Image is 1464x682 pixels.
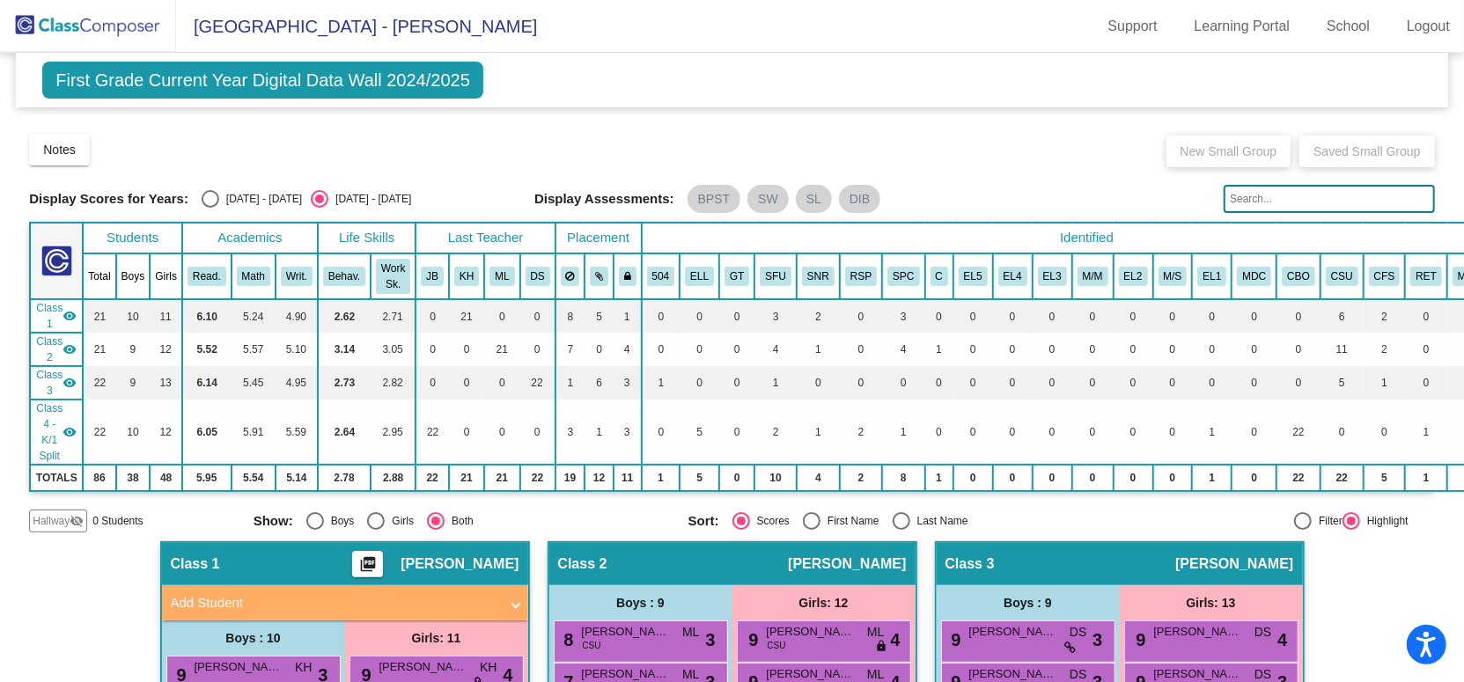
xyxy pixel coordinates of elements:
button: Print Students Details [352,551,383,577]
td: 3 [882,299,924,333]
button: Work Sk. [376,259,410,294]
th: Gifted and Talented [719,253,754,299]
mat-icon: picture_as_pdf [357,555,379,580]
td: 0 [953,299,993,333]
a: School [1313,12,1384,40]
a: Logout [1393,12,1464,40]
td: 22 [416,400,449,465]
button: ML [489,267,514,286]
td: 5.52 [182,333,232,366]
td: 48 [150,465,182,491]
td: 0 [925,400,953,465]
td: 0 [1405,299,1447,333]
td: 9 [116,366,151,400]
td: 0 [1114,366,1153,400]
td: 10 [116,400,151,465]
td: Kristin Hart - No Class Name [30,299,83,333]
td: 5.10 [276,333,318,366]
button: Writ. [281,267,313,286]
div: First Name [820,513,879,529]
td: 0 [719,333,754,366]
td: 4 [614,333,642,366]
td: 0 [925,366,953,400]
mat-panel-title: Add Student [171,593,498,613]
th: Mild Moderate SDC [1072,253,1114,299]
td: 0 [719,366,754,400]
td: 1 [882,400,924,465]
button: RET [1410,267,1442,286]
td: 21 [449,465,484,491]
td: 22 [83,366,115,400]
td: 1 [797,333,840,366]
td: 5.24 [232,299,276,333]
button: EL1 [1197,267,1226,286]
mat-chip: DIB [839,185,880,213]
td: 1 [585,400,614,465]
td: 5 [1321,366,1364,400]
td: 11 [614,465,642,491]
td: 0 [882,366,924,400]
span: Class 3 [36,367,63,399]
div: Last Name [910,513,968,529]
th: Keep with teacher [614,253,642,299]
div: Filter [1312,513,1343,529]
td: 2.62 [318,299,371,333]
th: Academics [182,223,318,253]
td: 5 [680,400,719,465]
span: Class 4 - K/1 Split [36,400,63,464]
td: 0 [840,299,882,333]
button: 504 [647,267,675,286]
div: Scores [750,513,790,529]
td: 21 [484,333,519,366]
button: M/M [1078,267,1108,286]
td: Jennifer Bacio - No Class Name [30,400,83,465]
td: 0 [953,333,993,366]
td: 19 [555,465,585,491]
td: 11 [150,299,182,333]
td: 0 [953,366,993,400]
th: Total [83,253,115,299]
td: 1 [925,465,953,491]
td: 5.54 [232,465,276,491]
td: 2 [840,400,882,465]
td: 2.88 [371,465,416,491]
button: DS [526,267,550,286]
th: ELD 4 Early Advanced [993,253,1033,299]
button: C [931,267,948,286]
th: Keep away students [555,253,585,299]
td: 0 [1364,400,1406,465]
td: 0 [449,333,484,366]
td: 4 [754,333,797,366]
th: Major Discipline Concern [1232,253,1276,299]
div: Both [445,513,474,529]
td: 0 [1033,400,1072,465]
td: 0 [719,400,754,465]
td: 0 [953,400,993,465]
td: 12 [150,400,182,465]
td: 3 [614,366,642,400]
th: Students [83,223,182,253]
td: 1 [1405,465,1447,491]
td: 22 [520,465,555,491]
mat-icon: visibility [63,309,77,323]
button: EL2 [1119,267,1148,286]
td: 21 [449,299,484,333]
td: 10 [754,465,797,491]
td: 21 [83,333,115,366]
td: 1 [1192,400,1232,465]
th: Boys [116,253,151,299]
td: 2.73 [318,366,371,400]
button: EL3 [1038,267,1067,286]
td: 0 [1232,465,1276,491]
button: RSP [845,267,877,286]
td: 0 [1153,333,1193,366]
td: 5.59 [276,400,318,465]
span: Class 2 [36,334,63,365]
td: 5.57 [232,333,276,366]
td: 0 [993,333,1033,366]
th: ELD 5 - Advanced Passed [953,253,993,299]
div: [DATE] - [DATE] [328,191,411,207]
td: 38 [116,465,151,491]
td: 0 [1153,366,1193,400]
td: 0 [520,333,555,366]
